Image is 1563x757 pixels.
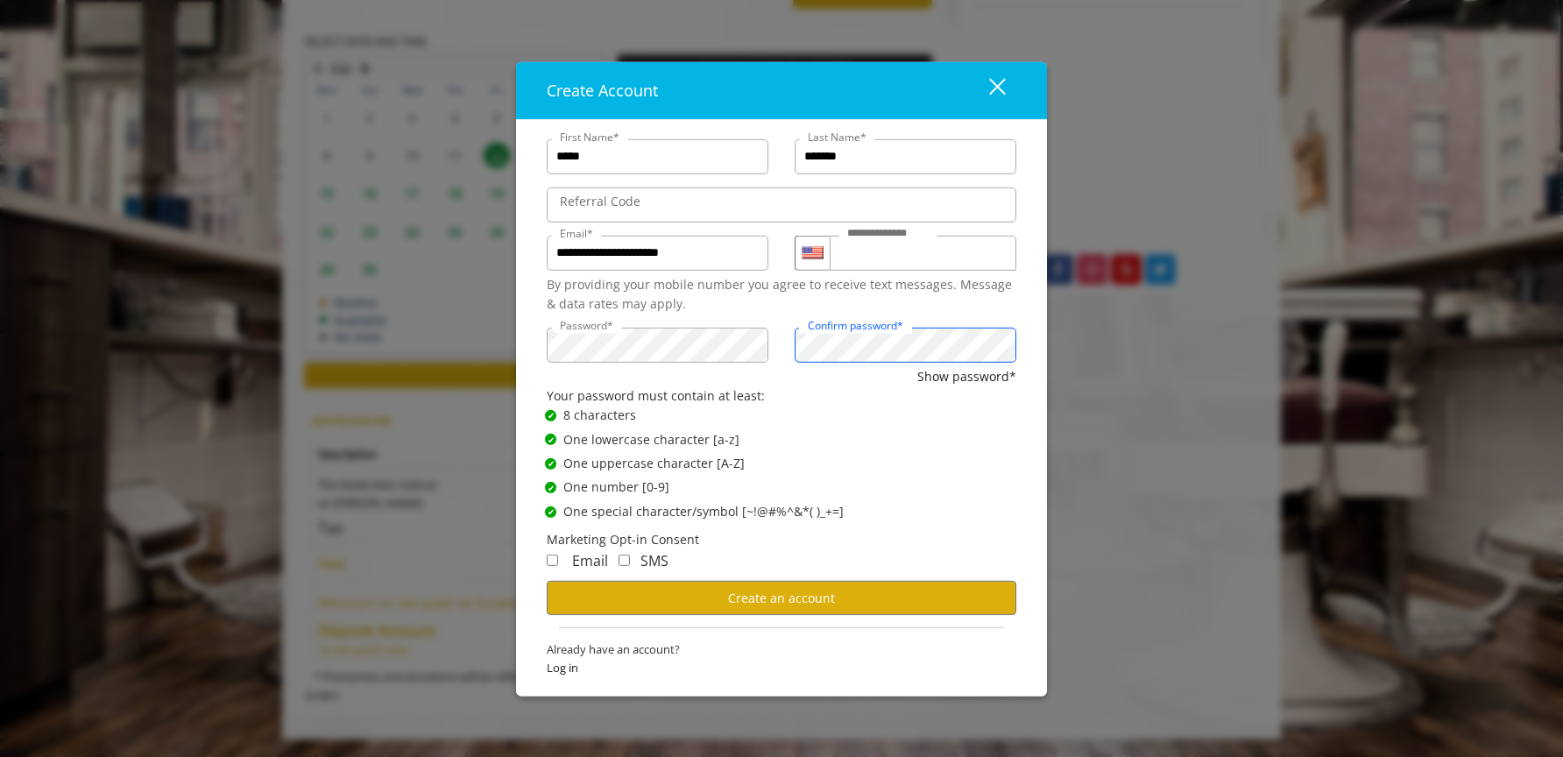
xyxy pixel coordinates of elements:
div: By providing your mobile number you agree to receive text messages. Message & data rates may apply. [547,275,1016,315]
button: Create an account [547,581,1016,615]
input: ReferralCode [547,187,1016,223]
input: Receive Marketing SMS [619,554,630,565]
div: Your password must contain at least: [547,386,1016,406]
label: Referral Code [551,192,649,211]
input: Email [547,236,768,271]
span: Create an account [728,590,835,606]
span: One special character/symbol [~!@#%^&*( )_+=] [563,502,844,521]
span: ✔ [548,433,555,447]
input: Lastname [795,139,1016,174]
span: Already have an account? [547,640,1016,659]
label: Last Name* [799,129,875,145]
label: First Name* [551,129,628,145]
input: Receive Marketing Email [547,554,558,565]
button: close dialog [957,72,1016,108]
label: Password* [551,316,622,333]
span: One lowercase character [a-z] [563,430,739,449]
span: Log in [547,659,1016,677]
label: Confirm password* [799,316,912,333]
span: ✔ [548,480,555,494]
button: Show password* [917,366,1016,386]
input: ConfirmPassword [795,327,1016,362]
input: Password [547,327,768,362]
span: ✔ [548,456,555,470]
span: 8 characters [563,406,636,425]
span: One number [0-9] [563,478,669,497]
span: Email [572,550,608,570]
span: SMS [640,550,668,570]
label: Email* [551,225,602,242]
div: close dialog [969,77,1004,103]
div: Country [795,236,830,271]
input: FirstName [547,139,768,174]
span: ✔ [548,505,555,519]
span: ✔ [548,408,555,422]
span: Create Account [547,80,658,101]
div: Marketing Opt-in Consent [547,530,1016,549]
span: One uppercase character [A-Z] [563,454,745,473]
